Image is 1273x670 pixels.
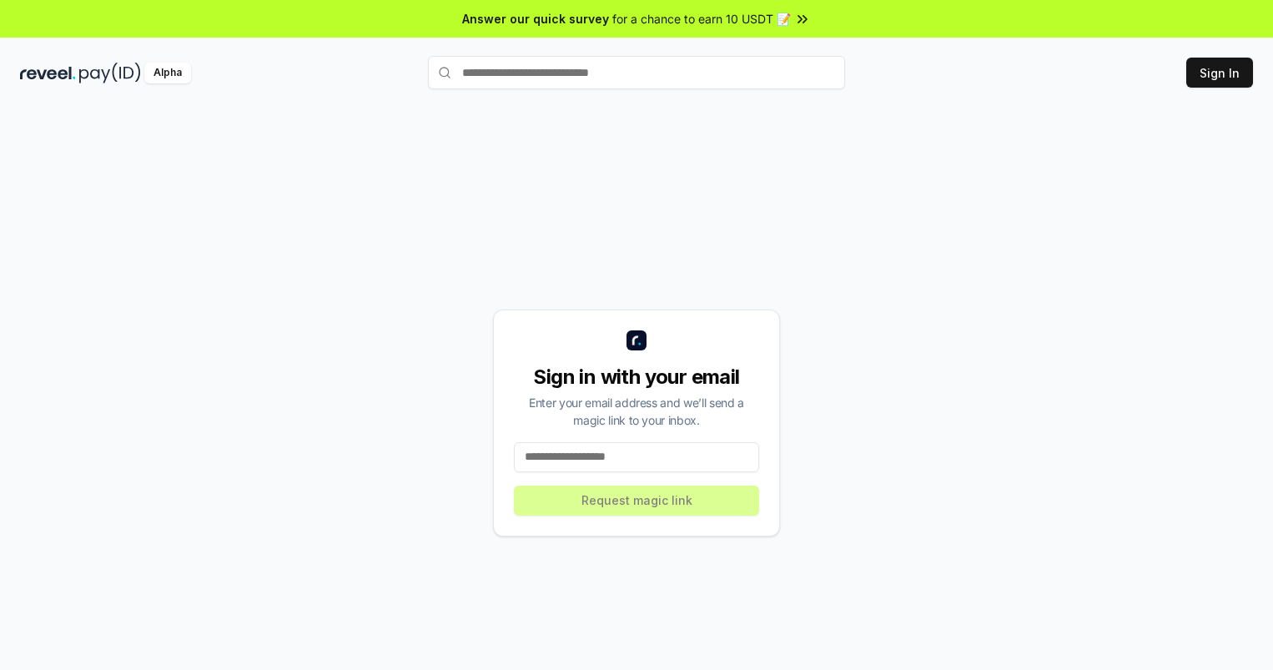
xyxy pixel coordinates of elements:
div: Alpha [144,63,191,83]
span: Answer our quick survey [462,10,609,28]
div: Sign in with your email [514,364,759,390]
img: reveel_dark [20,63,76,83]
div: Enter your email address and we’ll send a magic link to your inbox. [514,394,759,429]
button: Sign In [1186,58,1253,88]
img: pay_id [79,63,141,83]
img: logo_small [626,330,647,350]
span: for a chance to earn 10 USDT 📝 [612,10,791,28]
